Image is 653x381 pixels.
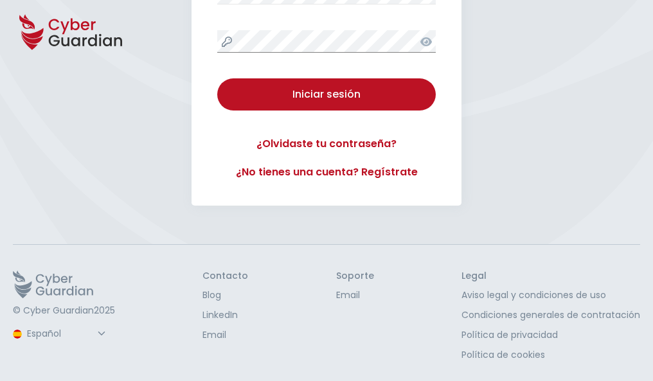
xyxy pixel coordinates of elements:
[217,78,436,111] button: Iniciar sesión
[461,288,640,302] a: Aviso legal y condiciones de uso
[202,288,248,302] a: Blog
[202,270,248,282] h3: Contacto
[461,328,640,342] a: Política de privacidad
[227,87,426,102] div: Iniciar sesión
[336,288,374,302] a: Email
[217,164,436,180] a: ¿No tienes una cuenta? Regístrate
[461,348,640,362] a: Política de cookies
[461,308,640,322] a: Condiciones generales de contratación
[202,308,248,322] a: LinkedIn
[13,330,22,339] img: region-logo
[202,328,248,342] a: Email
[336,270,374,282] h3: Soporte
[217,136,436,152] a: ¿Olvidaste tu contraseña?
[461,270,640,282] h3: Legal
[13,305,115,317] p: © Cyber Guardian 2025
